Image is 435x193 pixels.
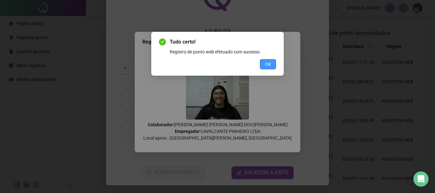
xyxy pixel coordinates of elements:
[159,38,166,45] span: check-circle
[170,48,276,55] div: Registro de ponto web efetuado com sucesso.
[265,61,271,68] span: OK
[170,38,276,46] span: Tudo certo!
[260,59,276,69] button: OK
[413,171,429,187] div: Open Intercom Messenger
